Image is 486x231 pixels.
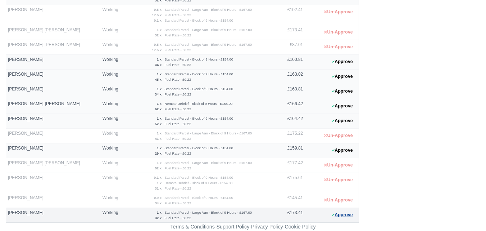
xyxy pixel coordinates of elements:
[271,114,305,129] td: £164.42
[271,143,305,158] td: £159.81
[320,160,356,170] button: Un-Approve
[271,208,305,223] td: £173.41
[6,208,101,223] td: [PERSON_NAME]
[6,143,101,158] td: [PERSON_NAME]
[157,210,162,214] strong: 1 x
[164,166,191,170] small: Fuel Rate - £0.22
[154,196,162,200] strong: 0.9 x
[157,161,162,165] strong: 1 x
[101,193,125,208] td: Working
[6,40,101,55] td: [PERSON_NAME] [PERSON_NAME]
[271,70,305,84] td: £163.02
[157,28,162,32] strong: 1 x
[164,186,191,190] small: Fuel Rate - £0.22
[271,55,305,70] td: £160.81
[328,116,357,126] button: Approve
[164,8,252,12] small: Standard Parcel - Large Van - Block of 9 Hours - £167.00
[154,8,162,12] strong: 0.5 x
[164,72,233,76] small: Standard Parcel - Block of 9 Hours - £154.00
[155,151,162,155] strong: 29 x
[101,158,125,173] td: Working
[164,63,191,67] small: Fuel Rate - £0.22
[6,70,101,84] td: [PERSON_NAME]
[164,77,191,81] small: Fuel Rate - £0.22
[217,224,250,230] a: Support Policy
[328,101,357,111] button: Approve
[155,216,162,220] strong: 32 x
[155,92,162,96] strong: 34 x
[155,137,162,141] strong: 41 x
[6,5,101,25] td: [PERSON_NAME]
[157,72,162,76] strong: 1 x
[164,33,191,37] small: Fuel Rate - £0.22
[164,131,252,135] small: Standard Parcel - Large Van - Block of 9 Hours - £167.00
[328,210,357,220] button: Approve
[320,27,356,37] button: Un-Approve
[38,223,448,231] div: - - -
[101,70,125,84] td: Working
[164,201,191,205] small: Fuel Rate - £0.22
[6,158,101,173] td: [PERSON_NAME] [PERSON_NAME]
[328,71,357,82] button: Approve
[6,84,101,99] td: [PERSON_NAME]
[155,33,162,37] strong: 32 x
[164,176,233,179] small: Standard Parcel - Block of 9 Hours - £154.00
[285,224,315,230] a: Cookie Policy
[155,63,162,67] strong: 34 x
[6,193,101,208] td: [PERSON_NAME]
[154,18,162,22] strong: 0.1 x
[155,107,162,111] strong: 62 x
[271,193,305,208] td: £145.41
[328,145,357,156] button: Approve
[164,216,191,220] small: Fuel Rate - £0.22
[152,48,162,52] strong: 17.5 x
[164,13,191,17] small: Fuel Rate - £0.22
[152,13,162,17] strong: 17.5 x
[6,173,101,193] td: [PERSON_NAME]
[154,176,162,179] strong: 0.1 x
[328,57,357,67] button: Approve
[101,129,125,143] td: Working
[164,116,233,120] small: Standard Parcel - Block of 9 Hours - £154.00
[164,43,252,46] small: Standard Parcel - Large Van - Block of 9 Hours - £167.00
[328,86,357,97] button: Approve
[271,99,305,114] td: £166.42
[164,102,232,106] small: Remote Debrief - Block of 9 Hours - £154.00
[164,57,233,61] small: Standard Parcel - Block of 9 Hours - £154.00
[164,210,252,214] small: Standard Parcel - Large Van - Block of 9 Hours - £167.00
[157,181,162,185] strong: 1 x
[157,146,162,150] strong: 1 x
[251,224,283,230] a: Privacy Policy
[164,161,252,165] small: Standard Parcel - Large Van - Block of 9 Hours - £167.00
[320,130,356,141] button: Un-Approve
[101,25,125,40] td: Working
[164,28,252,32] small: Standard Parcel - Large Van - Block of 9 Hours - £167.00
[320,195,356,205] button: Un-Approve
[101,55,125,70] td: Working
[157,57,162,61] strong: 1 x
[450,196,486,231] iframe: Chat Widget
[164,196,233,200] small: Standard Parcel - Block of 9 Hours - £154.00
[101,173,125,193] td: Working
[6,114,101,129] td: [PERSON_NAME]
[155,186,162,190] strong: 31 x
[155,201,162,205] strong: 34 x
[320,42,356,52] button: Un-Approve
[6,55,101,70] td: [PERSON_NAME]
[271,158,305,173] td: £177.42
[170,224,214,230] a: Terms & Conditions
[155,77,162,81] strong: 45 x
[164,122,191,126] small: Fuel Rate - £0.22
[164,181,232,185] small: Remote Debrief - Block of 9 Hours - £154.00
[6,129,101,143] td: [PERSON_NAME]
[157,87,162,91] strong: 1 x
[6,99,101,114] td: [PERSON_NAME]-[PERSON_NAME]
[271,40,305,55] td: £87.01
[164,48,191,52] small: Fuel Rate - £0.22
[101,40,125,55] td: Working
[164,18,233,22] small: Standard Parcel - Block of 9 Hours - £154.00
[164,146,233,150] small: Standard Parcel - Block of 9 Hours - £154.00
[164,137,191,141] small: Fuel Rate - £0.22
[271,25,305,40] td: £173.41
[101,99,125,114] td: Working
